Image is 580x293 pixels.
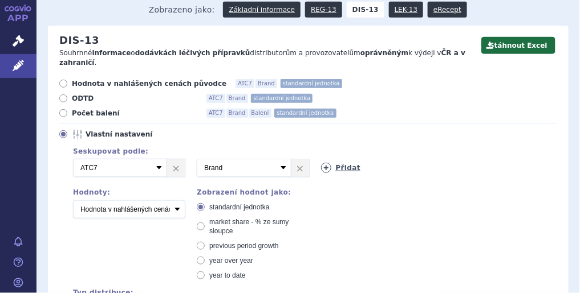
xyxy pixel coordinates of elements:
span: market share - % ze sumy sloupce [209,218,289,235]
h2: DIS-13 [59,34,99,47]
span: Počet balení [72,109,197,118]
span: Balení [249,109,271,118]
div: Hodnoty: [73,188,185,196]
span: ATC7 [236,79,254,88]
button: Stáhnout Excel [481,37,555,54]
span: Zobrazeno jako: [149,2,215,18]
span: Brand [255,79,277,88]
strong: dodávkách léčivých přípravků [135,49,250,57]
span: year over year [209,257,253,265]
span: Brand [226,109,248,118]
a: × [167,159,185,176]
a: Základní informace [223,2,301,18]
span: ATC7 [206,109,225,118]
span: ODTD [72,94,197,103]
span: Brand [226,94,248,103]
span: standardní jednotka [251,94,313,103]
a: REG-13 [305,2,342,18]
span: year to date [209,271,245,279]
span: previous period growth [209,242,278,250]
span: Hodnota v nahlášených cenách původce [72,79,226,88]
div: Zobrazení hodnot jako: [197,188,309,196]
span: ATC7 [206,94,225,103]
strong: oprávněným [360,49,408,57]
div: Seskupovat podle: [62,147,557,155]
a: eRecept [428,2,467,18]
strong: informace [92,49,131,57]
a: Přidat [321,163,361,173]
span: Vlastní nastavení [86,130,211,139]
a: LEK-13 [389,2,423,18]
a: × [291,159,309,176]
div: 2 [62,159,557,177]
span: standardní jednotka [274,109,336,118]
span: standardní jednotka [209,203,269,211]
p: Souhrnné o distributorům a provozovatelům k výdeji v . [59,48,466,68]
strong: DIS-13 [347,2,384,18]
span: standardní jednotka [281,79,342,88]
